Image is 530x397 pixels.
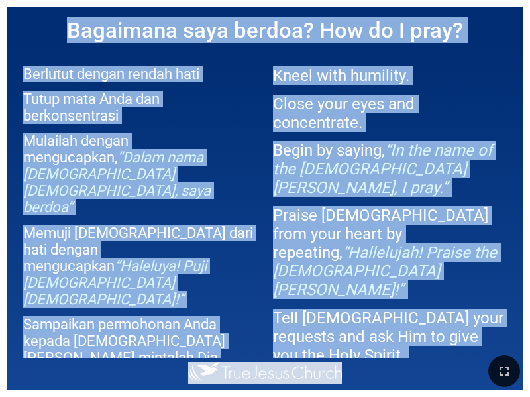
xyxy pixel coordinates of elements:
[273,66,507,85] p: Kneel with humility.
[23,133,257,215] p: Mulailah dengan mengucapkan,
[273,141,507,197] p: Begin by saying,
[273,95,507,132] p: Close your eyes and concentrate.
[273,206,507,299] p: Praise [DEMOGRAPHIC_DATA] from your heart by repeating,
[23,149,211,215] em: “Dalam nama [DEMOGRAPHIC_DATA] [DEMOGRAPHIC_DATA], saya berdoa”
[23,91,257,124] p: Tutup mata Anda dan berkonsentrasi
[23,258,207,308] em: “Haleluya! Puji [DEMOGRAPHIC_DATA] [DEMOGRAPHIC_DATA]!”
[7,7,523,53] h1: Bagaimana saya berdoa? How do I pray?
[273,309,507,365] p: Tell [DEMOGRAPHIC_DATA] your requests and ask Him to give you the Holy Spirit.
[273,141,492,197] em: “In the name of the [DEMOGRAPHIC_DATA][PERSON_NAME], I pray.”
[273,243,497,299] em: “Hallelujah! Praise the [DEMOGRAPHIC_DATA][PERSON_NAME]!”
[23,66,257,82] p: Berlutut dengan rendah hati
[23,225,257,308] p: Memuji [DEMOGRAPHIC_DATA] dari hati dengan mengucapkan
